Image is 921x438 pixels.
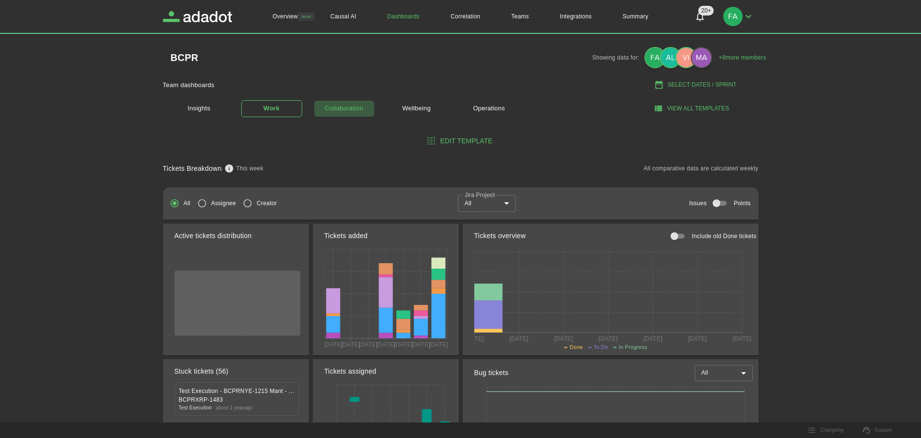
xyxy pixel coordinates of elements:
[386,100,447,117] a: Wellbeing
[257,199,277,208] p: Creator
[175,366,229,377] h2: Stuck tickets (56)
[570,344,583,350] span: Done
[465,335,483,342] tspan: [DATE]
[643,164,758,173] h2: All comparative data are calculated weekly
[474,231,526,241] h2: Tickets overview
[222,161,236,176] button: see knowledge base
[359,341,378,347] tspan: [DATE]
[592,53,645,62] p: Showing data for:
[723,7,743,26] img: fabiola.dominguez
[163,132,759,150] button: Edit template
[599,335,617,342] tspan: [DATE]
[184,199,190,208] p: All
[803,423,849,438] button: Changelog
[179,387,295,395] a: Test Execution - BCPRNYE-1215 Mant - (BE-QA) Create Admin Card Deactivation services into Graphql
[509,335,528,342] tspan: [DATE]
[179,395,295,404] h1: BCPRXRP-1483
[465,191,495,199] label: Jira Project
[692,48,711,67] img: marlon.espinoza
[459,100,520,117] a: Operations
[341,341,360,347] tspan: [DATE]
[171,53,199,62] a: BCPR
[645,48,665,67] img: fabiola.dominguez
[263,103,279,114] h1: Work
[474,368,509,378] h2: Bug tickets
[732,335,751,342] tspan: [DATE]
[376,341,395,347] tspan: [DATE]
[169,99,230,119] a: Insights
[236,164,263,173] h2: This week
[429,341,448,347] tspan: [DATE]
[216,404,252,411] p: about 1 year ago
[238,194,277,212] label: Issues that you created.
[692,232,756,241] p: Include old Done tickets
[857,423,898,438] a: Support
[241,100,302,117] a: Work
[630,101,755,117] button: View all templates
[411,341,430,347] tspan: [DATE]
[323,341,342,347] tspan: [DATE]
[179,404,212,411] p: Test Execution
[719,4,758,29] button: fabiola.dominguez
[688,5,712,28] button: Notifications
[394,341,412,347] tspan: [DATE]
[661,48,680,67] img: alejandro.vargas
[324,366,377,377] h2: Tickets assigned
[163,164,222,174] h2: Tickets Breakdown
[554,335,573,342] tspan: [DATE]
[314,100,375,117] a: Collaboration
[594,344,608,350] span: To Do
[163,11,233,22] a: Adadot Homepage
[193,194,236,212] label: Issues that were assigned to you.
[719,53,766,62] a: +8more members
[634,77,759,93] button: Select Dates / Sprint
[175,231,252,241] h2: Active tickets distribution
[163,80,215,90] p: Team dashboards
[695,365,753,381] div: select team
[698,6,714,15] span: 20+
[324,231,368,241] h2: Tickets added
[165,194,190,212] label: Both the issues that you created and the ones that were assigned to you.
[689,199,706,208] p: Issues
[619,344,647,350] span: In Progress
[211,199,236,208] p: Assignee
[458,195,516,211] div: select team
[676,48,696,67] img: vicente.ortiz
[688,335,707,342] tspan: [DATE]
[643,335,662,342] tspan: [DATE]
[734,199,751,208] p: Points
